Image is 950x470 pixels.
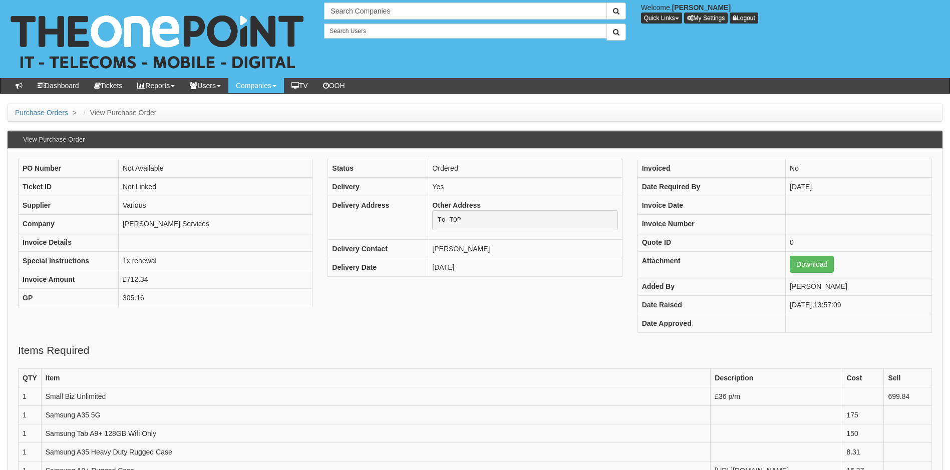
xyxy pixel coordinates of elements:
td: Ordered [428,159,622,178]
th: QTY [19,369,42,387]
td: Samsung A35 5G [41,406,711,424]
th: Sell [884,369,932,387]
th: Invoice Amount [19,270,119,289]
th: Date Approved [638,314,785,333]
a: Download [790,256,834,273]
td: Not Linked [119,178,312,196]
a: Tickets [87,78,130,93]
th: PO Number [19,159,119,178]
th: Ticket ID [19,178,119,196]
td: [DATE] [428,258,622,276]
th: Invoice Number [638,215,785,233]
th: Invoice Details [19,233,119,252]
th: Date Raised [638,296,785,314]
td: 1x renewal [119,252,312,270]
li: View Purchase Order [81,108,157,118]
a: My Settings [684,13,728,24]
span: > [70,109,79,117]
th: Item [41,369,711,387]
th: Quote ID [638,233,785,252]
th: Delivery Date [328,258,428,276]
th: Added By [638,277,785,296]
th: Date Required By [638,178,785,196]
th: Special Instructions [19,252,119,270]
th: Status [328,159,428,178]
input: Search Users [324,24,606,39]
th: Cost [842,369,884,387]
td: Samsung A35 Heavy Duty Rugged Case [41,443,711,461]
td: £36 p/m [711,387,842,406]
td: [DATE] 13:57:09 [786,296,932,314]
td: 699.84 [884,387,932,406]
td: Samsung Tab A9+ 128GB Wifi Only [41,424,711,443]
div: Welcome, [634,3,950,24]
a: TV [284,78,315,93]
td: £712.34 [119,270,312,289]
h3: View Purchase Order [18,131,90,148]
th: Description [711,369,842,387]
th: Delivery Address [328,196,428,240]
td: 1 [19,406,42,424]
button: Quick Links [641,13,682,24]
td: 1 [19,443,42,461]
td: 1 [19,387,42,406]
th: Supplier [19,196,119,215]
td: 175 [842,406,884,424]
b: Other Address [432,201,481,209]
td: [PERSON_NAME] [786,277,932,296]
a: Companies [228,78,284,93]
a: Logout [730,13,758,24]
td: [PERSON_NAME] Services [119,215,312,233]
th: Invoice Date [638,196,785,215]
td: 8.31 [842,443,884,461]
td: No [786,159,932,178]
a: OOH [315,78,353,93]
th: Company [19,215,119,233]
td: [PERSON_NAME] [428,239,622,258]
td: 150 [842,424,884,443]
td: Yes [428,178,622,196]
pre: To TOP [432,210,617,230]
legend: Items Required [18,343,89,358]
td: 305.16 [119,289,312,307]
a: Reports [130,78,182,93]
th: Delivery [328,178,428,196]
th: GP [19,289,119,307]
td: Not Available [119,159,312,178]
td: 1 [19,424,42,443]
a: Dashboard [30,78,87,93]
td: Various [119,196,312,215]
th: Delivery Contact [328,239,428,258]
a: Users [182,78,228,93]
th: Attachment [638,252,785,277]
a: Purchase Orders [15,109,68,117]
b: [PERSON_NAME] [672,4,731,12]
td: 0 [786,233,932,252]
input: Search Companies [324,3,606,20]
th: Invoiced [638,159,785,178]
td: Small Biz Unlimited [41,387,711,406]
td: [DATE] [786,178,932,196]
